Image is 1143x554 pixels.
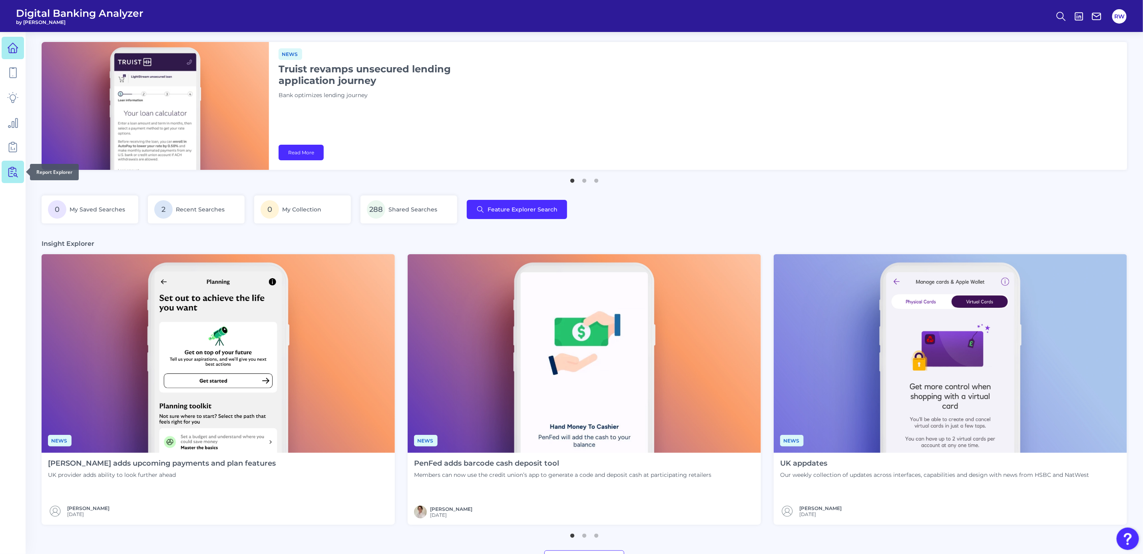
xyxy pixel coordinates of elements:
[580,175,588,183] button: 2
[279,145,324,160] a: Read More
[176,206,225,213] span: Recent Searches
[568,175,576,183] button: 1
[48,435,72,446] span: News
[1112,9,1127,24] button: RW
[48,436,72,444] a: News
[388,206,437,213] span: Shared Searches
[414,471,711,478] p: Members can now use the credit union’s app to generate a code and deposit cash at participating r...
[774,254,1127,453] img: Appdates - Phone (9).png
[408,254,761,453] img: News - Phone.png
[1117,528,1139,550] button: Open Resource Center
[148,195,245,223] a: 2Recent Searches
[780,436,804,444] a: News
[414,436,438,444] a: News
[16,19,143,25] span: by [PERSON_NAME]
[42,254,395,453] img: News - Phone (4).png
[360,195,457,223] a: 288Shared Searches
[780,459,1089,468] h4: UK appdates
[279,50,302,58] a: News
[67,511,110,517] span: [DATE]
[279,91,478,100] p: Bank optimizes lending journey
[16,7,143,19] span: Digital Banking Analyzer
[70,206,125,213] span: My Saved Searches
[30,164,79,180] div: Report Explorer
[367,200,385,219] span: 288
[48,200,66,219] span: 0
[592,175,600,183] button: 3
[282,206,321,213] span: My Collection
[261,200,279,219] span: 0
[254,195,351,223] a: 0My Collection
[42,195,138,223] a: 0My Saved Searches
[279,48,302,60] span: News
[780,435,804,446] span: News
[42,42,269,170] img: bannerImg
[592,530,600,538] button: 3
[154,200,173,219] span: 2
[488,206,558,213] span: Feature Explorer Search
[279,63,478,86] h1: Truist revamps unsecured lending application journey
[42,239,94,248] h3: Insight Explorer
[414,459,711,468] h4: PenFed adds barcode cash deposit tool
[467,200,567,219] button: Feature Explorer Search
[48,459,276,468] h4: [PERSON_NAME] adds upcoming payments and plan features
[430,506,472,512] a: [PERSON_NAME]
[580,530,588,538] button: 2
[430,512,472,518] span: [DATE]
[48,471,276,478] p: UK provider adds ability to look further ahead
[67,505,110,511] a: [PERSON_NAME]
[568,530,576,538] button: 1
[780,471,1089,478] p: Our weekly collection of updates across interfaces, capabilities and design with news from HSBC a...
[414,435,438,446] span: News
[799,511,842,517] span: [DATE]
[799,505,842,511] a: [PERSON_NAME]
[414,506,427,518] img: MIchael McCaw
